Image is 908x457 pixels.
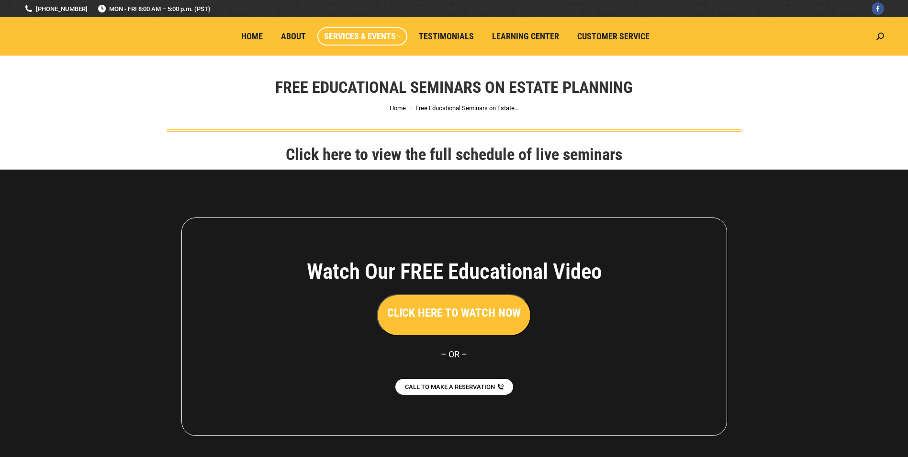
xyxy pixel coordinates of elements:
[577,31,650,42] span: Customer Service
[387,305,521,321] h3: CLICK HERE TO WATCH NOW
[415,104,519,112] span: Free Educational Seminars on Estate…
[872,2,884,15] a: Facebook page opens in new window
[377,294,531,336] button: CLICK HERE TO WATCH NOW
[97,4,211,13] span: MON - FRI 8:00 AM – 5:00 p.m. (PST)
[571,27,656,46] a: Customer Service
[419,31,474,42] span: Testimonials
[281,31,306,42] span: About
[274,27,313,46] a: About
[390,104,406,112] a: Home
[235,27,269,46] a: Home
[405,384,495,390] span: CALL TO MAKE A RESERVATION
[412,27,481,46] a: Testimonials
[254,259,655,285] h4: Watch Our FREE Educational Video
[241,31,263,42] span: Home
[24,4,88,13] a: [PHONE_NUMBER]
[286,145,622,164] a: Click here to view the full schedule of live seminars
[395,379,513,395] a: CALL TO MAKE A RESERVATION
[377,308,531,319] a: CLICK HERE TO WATCH NOW
[485,27,566,46] a: Learning Center
[275,77,633,98] h1: Free Educational Seminars on Estate Planning
[492,31,559,42] span: Learning Center
[441,349,467,359] span: – OR –
[324,31,401,42] span: Services & Events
